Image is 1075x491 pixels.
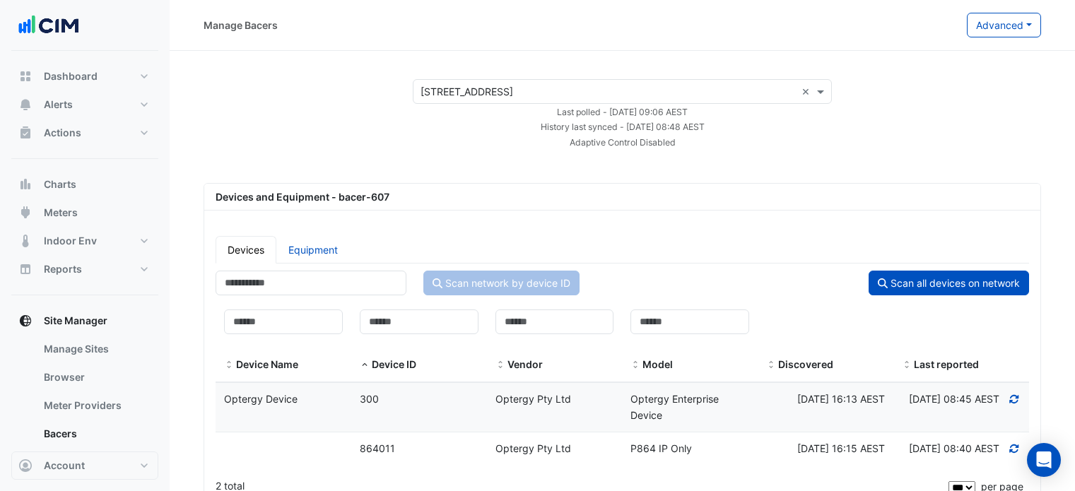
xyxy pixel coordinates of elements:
[18,234,33,248] app-icon: Indoor Env
[44,177,76,191] span: Charts
[11,307,158,335] button: Site Manager
[44,459,85,473] span: Account
[17,11,81,40] img: Company Logo
[236,358,298,370] span: Device Name
[11,255,158,283] button: Reports
[766,360,776,371] span: Discovered
[18,314,33,328] app-icon: Site Manager
[18,69,33,83] app-icon: Dashboard
[207,189,1038,204] div: Devices and Equipment - bacer-607
[224,393,298,405] span: Optergy Device
[1027,443,1061,477] div: Open Intercom Messenger
[914,358,979,370] span: Last reported
[18,126,33,140] app-icon: Actions
[224,360,234,371] span: Device Name
[909,442,999,454] span: Discovered at
[570,137,676,148] small: Adaptive Control Disabled
[1008,393,1021,405] a: Refresh
[44,206,78,220] span: Meters
[276,236,350,264] a: Equipment
[33,420,158,448] a: Bacers
[967,13,1041,37] button: Advanced
[18,97,33,112] app-icon: Alerts
[902,360,912,371] span: Last reported
[557,107,688,117] small: Wed 13-Aug-2025 09:06 AEST
[44,69,98,83] span: Dashboard
[642,358,673,370] span: Model
[778,358,833,370] span: Discovered
[11,90,158,119] button: Alerts
[801,84,813,99] span: Clear
[18,177,33,191] app-icon: Charts
[797,442,885,454] span: Fri 08-Aug-2025 16:15 AEST
[44,126,81,140] span: Actions
[18,262,33,276] app-icon: Reports
[204,18,278,32] div: Manage Bacers
[33,335,158,363] a: Manage Sites
[541,122,705,132] small: Wed 13-Aug-2025 08:48 AEST
[1008,442,1021,454] a: Refresh
[507,358,543,370] span: Vendor
[11,62,158,90] button: Dashboard
[11,199,158,227] button: Meters
[33,363,158,391] a: Browser
[495,393,571,405] span: Optergy Pty Ltd
[630,442,692,454] span: P864 IP Only
[360,393,379,405] span: 300
[495,442,571,454] span: Optergy Pty Ltd
[33,391,158,420] a: Meter Providers
[44,262,82,276] span: Reports
[495,360,505,371] span: Vendor
[372,358,416,370] span: Device ID
[869,271,1029,295] button: Scan all devices on network
[44,97,73,112] span: Alerts
[11,119,158,147] button: Actions
[44,314,107,328] span: Site Manager
[909,393,999,405] span: Discovered at
[11,227,158,255] button: Indoor Env
[797,393,885,405] span: Fri 08-Aug-2025 16:13 AEST
[630,360,640,371] span: Model
[360,442,395,454] span: 864011
[11,170,158,199] button: Charts
[11,451,158,480] button: Account
[44,234,97,248] span: Indoor Env
[33,448,158,476] a: Virtual Collectors
[216,236,276,264] a: Devices
[360,360,370,371] span: Device ID
[18,206,33,220] app-icon: Meters
[630,393,719,421] span: Optergy Enterprise Device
